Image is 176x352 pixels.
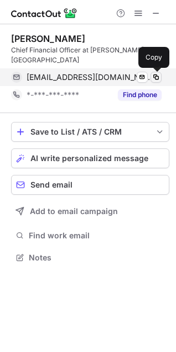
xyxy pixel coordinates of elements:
[11,201,169,221] button: Add to email campaign
[11,33,85,44] div: [PERSON_NAME]
[11,148,169,168] button: AI write personalized message
[30,127,150,136] div: Save to List / ATS / CRM
[27,72,153,82] span: [EMAIL_ADDRESS][DOMAIN_NAME]
[30,207,118,216] span: Add to email campaign
[29,231,165,241] span: Find work email
[11,45,169,65] div: Chief Financial Officer at [PERSON_NAME][GEOGRAPHIC_DATA]
[11,228,169,243] button: Find work email
[11,175,169,195] button: Send email
[11,250,169,265] button: Notes
[11,122,169,142] button: save-profile-one-click
[30,180,73,189] span: Send email
[11,7,77,20] img: ContactOut v5.3.10
[29,253,165,263] span: Notes
[30,154,148,163] span: AI write personalized message
[118,89,162,100] button: Reveal Button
